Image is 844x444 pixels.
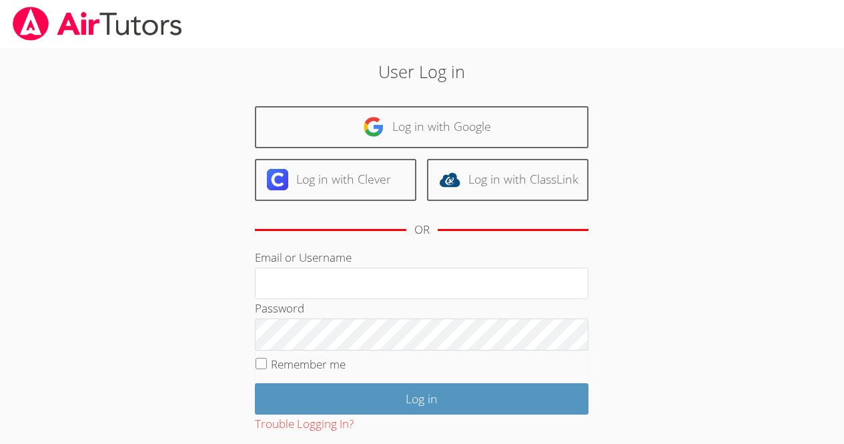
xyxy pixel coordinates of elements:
img: clever-logo-6eab21bc6e7a338710f1a6ff85c0baf02591cd810cc4098c63d3a4b26e2feb20.svg [267,169,288,190]
img: classlink-logo-d6bb404cc1216ec64c9a2012d9dc4662098be43eaf13dc465df04b49fa7ab582.svg [439,169,460,190]
label: Remember me [271,357,346,372]
input: Log in [255,383,588,415]
label: Password [255,300,304,316]
img: airtutors_banner-c4298cdbf04f3fff15de1276eac7730deb9818008684d7c2e4769d2f7ddbe033.png [11,7,183,41]
div: OR [414,220,430,240]
a: Log in with Clever [255,159,416,201]
img: google-logo-50288ca7cdecda66e5e0955fdab243c47b7ad437acaf1139b6f446037453330a.svg [363,116,384,138]
label: Email or Username [255,250,352,265]
a: Log in with ClassLink [427,159,588,201]
h2: User Log in [194,59,650,84]
button: Trouble Logging In? [255,415,354,434]
a: Log in with Google [255,106,588,148]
